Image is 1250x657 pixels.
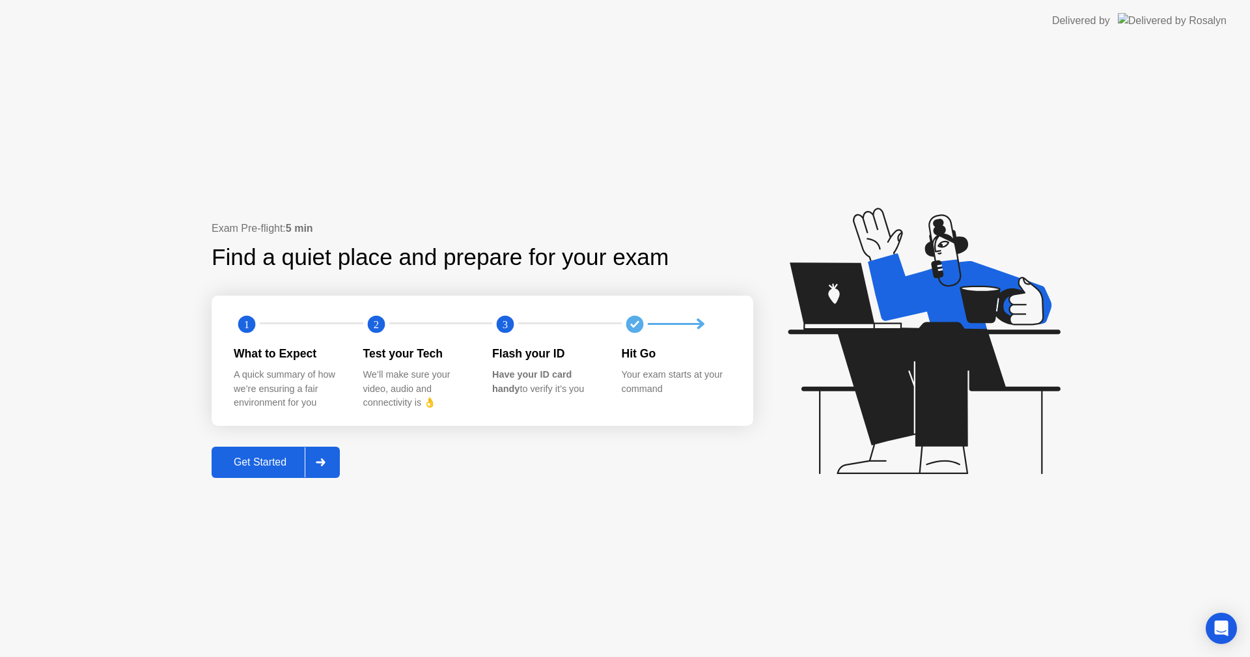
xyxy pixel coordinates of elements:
text: 3 [503,318,508,330]
div: Your exam starts at your command [622,368,730,396]
button: Get Started [212,447,340,478]
div: Open Intercom Messenger [1206,613,1237,644]
div: Test your Tech [363,345,472,362]
img: Delivered by Rosalyn [1118,13,1227,28]
text: 2 [373,318,378,330]
div: A quick summary of how we’re ensuring a fair environment for you [234,368,342,410]
text: 1 [244,318,249,330]
div: Find a quiet place and prepare for your exam [212,240,671,275]
b: Have your ID card handy [492,369,572,394]
div: Delivered by [1052,13,1110,29]
div: Flash your ID [492,345,601,362]
div: Hit Go [622,345,730,362]
div: to verify it’s you [492,368,601,396]
div: Exam Pre-flight: [212,221,753,236]
div: Get Started [215,456,305,468]
div: We’ll make sure your video, audio and connectivity is 👌 [363,368,472,410]
div: What to Expect [234,345,342,362]
b: 5 min [286,223,313,234]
